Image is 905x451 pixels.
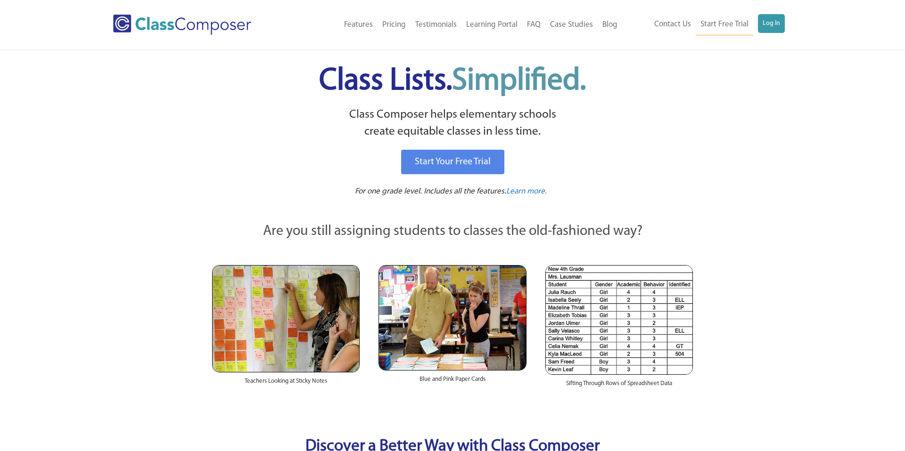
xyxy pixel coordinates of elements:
[212,372,360,395] div: Teachers Looking at Sticky Notes
[113,15,251,35] img: Class Composer
[506,187,547,195] span: Learn more.
[378,265,526,370] img: Blue and Pink Paper Cards
[378,15,411,35] a: Pricing
[461,15,522,35] a: Learning Portal
[650,14,696,35] a: Contact Us
[211,106,694,141] p: Class Composer helps elementary schools create equitable classes in less time.
[522,15,545,35] a: FAQ
[319,66,586,97] span: Class Lists.
[598,15,622,35] a: Blog
[758,14,785,33] a: Log In
[378,370,526,393] div: Blue and Pink Paper Cards
[696,14,753,35] a: Start Free Trial
[339,15,378,35] a: Features
[212,221,693,242] p: Are you still assigning students to classes the old-fashioned way?
[355,187,506,195] span: For one grade level. Includes all the features.
[545,265,693,375] img: Spreadsheets
[506,186,547,198] a: Learn more.
[545,375,693,397] div: Sifting Through Rows of Spreadsheet Data
[452,66,586,97] span: Simplified.
[415,157,491,167] span: Start Your Free Trial
[212,265,360,372] img: Teachers Looking at Sticky Notes
[545,15,598,35] a: Case Studies
[290,15,622,35] nav: Header Menu
[622,14,785,35] nav: Header Menu
[411,15,461,35] a: Testimonials
[401,150,504,174] a: Start Your Free Trial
